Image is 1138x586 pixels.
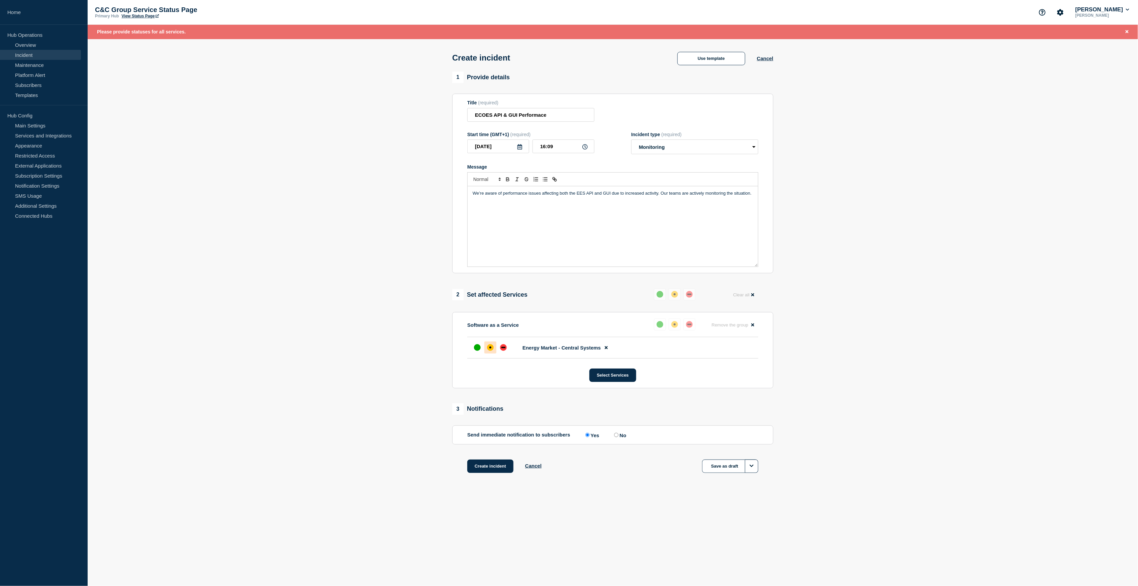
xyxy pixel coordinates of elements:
[686,321,693,328] div: down
[671,291,678,298] div: affected
[757,56,773,61] button: Cancel
[1035,5,1049,19] button: Support
[631,139,758,154] select: Incident type
[729,288,758,301] button: Clear all
[474,344,481,351] div: up
[702,460,758,473] button: Save as draft
[467,432,570,438] p: Send immediate notification to subscribers
[523,345,601,351] span: Energy Market - Central Systems
[467,322,519,328] p: Software as a Service
[657,321,663,328] div: up
[467,139,529,153] input: YYYY-MM-DD
[669,318,681,330] button: affected
[467,100,594,105] div: Title
[452,289,464,300] span: 2
[707,318,758,331] button: Remove the group
[452,403,503,415] div: Notifications
[503,175,512,183] button: Toggle bold text
[669,288,681,300] button: affected
[500,344,507,351] div: down
[478,100,498,105] span: (required)
[473,190,753,196] p: We’re aware of performance issues affecting both the EES API and GUI due to increased activity. O...
[654,318,666,330] button: up
[467,164,758,170] div: Message
[541,175,550,183] button: Toggle bulleted list
[470,175,503,183] span: Font size
[1123,28,1131,36] button: Close banner
[467,460,513,473] button: Create incident
[654,288,666,300] button: up
[467,432,758,438] div: Send immediate notification to subscribers
[631,132,758,137] div: Incident type
[712,322,748,327] span: Remove the group
[467,108,594,122] input: Title
[745,460,758,473] button: Options
[683,318,695,330] button: down
[531,175,541,183] button: Toggle ordered list
[585,433,590,437] input: Yes
[510,132,531,137] span: (required)
[686,291,693,298] div: down
[467,132,594,137] div: Start time (GMT+1)
[452,289,528,300] div: Set affected Services
[677,52,745,65] button: Use template
[1053,5,1067,19] button: Account settings
[683,288,695,300] button: down
[612,432,626,438] label: No
[452,72,464,83] span: 1
[522,175,531,183] button: Toggle strikethrough text
[512,175,522,183] button: Toggle italic text
[671,321,678,328] div: affected
[657,291,663,298] div: up
[1074,6,1131,13] button: [PERSON_NAME]
[95,14,119,18] p: Primary Hub
[452,403,464,415] span: 3
[468,186,758,267] div: Message
[97,29,186,34] span: Please provide statuses for all services.
[614,433,619,437] input: No
[1074,13,1131,18] p: [PERSON_NAME]
[487,344,494,351] div: affected
[452,53,510,63] h1: Create incident
[452,72,510,83] div: Provide details
[661,132,682,137] span: (required)
[533,139,594,153] input: HH:MM
[589,369,636,382] button: Select Services
[584,432,599,438] label: Yes
[121,14,159,18] a: View Status Page
[525,463,542,469] button: Cancel
[550,175,559,183] button: Toggle link
[95,6,229,14] p: C&C Group Service Status Page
